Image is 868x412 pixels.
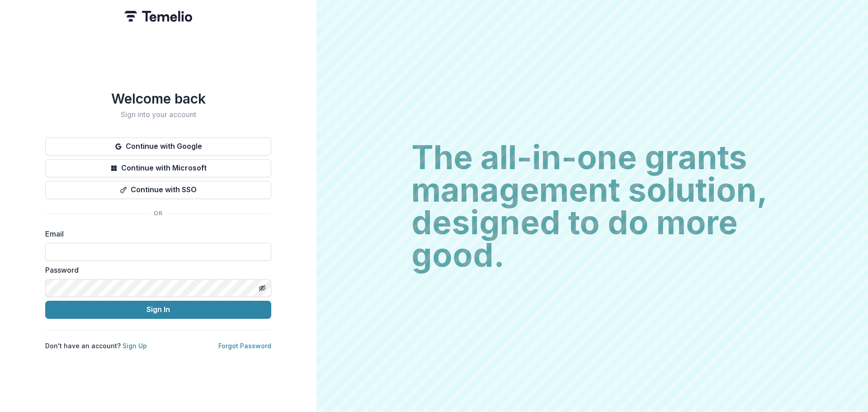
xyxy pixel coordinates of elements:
button: Continue with Microsoft [45,159,271,177]
h1: Welcome back [45,90,271,107]
h2: Sign into your account [45,110,271,119]
a: Forgot Password [218,342,271,350]
a: Sign Up [123,342,147,350]
p: Don't have an account? [45,341,147,350]
button: Sign In [45,301,271,319]
img: Temelio [124,11,192,22]
button: Continue with Google [45,137,271,156]
button: Toggle password visibility [255,281,269,295]
label: Password [45,265,266,275]
label: Email [45,228,266,239]
button: Continue with SSO [45,181,271,199]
